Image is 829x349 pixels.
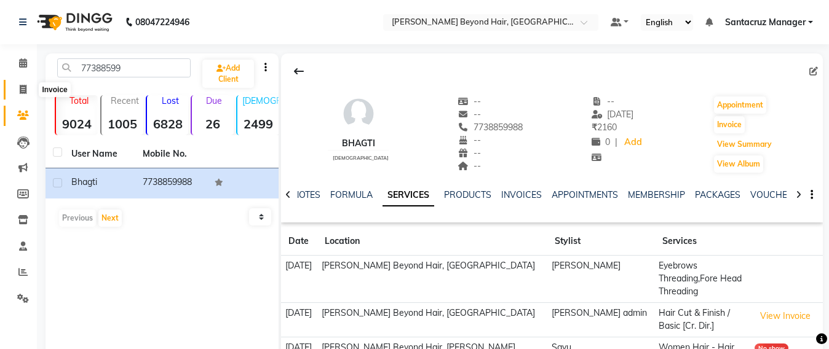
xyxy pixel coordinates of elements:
strong: 1005 [101,116,143,131]
strong: 9024 [56,116,98,131]
a: INVOICES [501,189,542,200]
button: View Summary [714,136,775,153]
span: -- [458,160,481,171]
a: FORMULA [330,189,373,200]
a: MEMBERSHIP [628,189,685,200]
strong: 26 [192,116,234,131]
a: PRODUCTS [444,189,491,200]
td: Hair Cut & Finish / Basic [Cr. Dir.] [655,302,751,337]
img: logo [31,5,116,39]
th: Date [281,227,317,256]
p: [DEMOGRAPHIC_DATA] [242,95,279,106]
strong: 6828 [147,116,189,131]
span: 0 [592,136,610,147]
a: PACKAGES [695,189,740,200]
img: avatar [340,95,377,132]
button: View Album [714,155,763,173]
div: Back to Client [286,60,312,83]
span: -- [458,109,481,120]
button: Next [98,210,122,227]
a: NOTES [293,189,320,200]
p: Total [61,95,98,106]
th: Mobile No. [135,140,207,168]
a: VOUCHERS [750,189,799,200]
span: 2160 [592,122,617,133]
span: ₹ [592,122,597,133]
span: [DATE] [592,109,634,120]
td: [PERSON_NAME] Beyond Hair, [GEOGRAPHIC_DATA] [317,256,547,303]
span: -- [458,96,481,107]
span: [DEMOGRAPHIC_DATA] [333,155,389,161]
a: SERVICES [383,184,434,206]
span: -- [458,147,481,159]
td: [PERSON_NAME] Beyond Hair, [GEOGRAPHIC_DATA] [317,302,547,337]
span: -- [592,96,615,107]
strong: 2499 [237,116,279,131]
a: APPOINTMENTS [552,189,618,200]
td: [PERSON_NAME] admin [547,302,654,337]
th: Location [317,227,547,256]
p: Lost [152,95,189,106]
td: Eyebrows Threading,Fore Head Threading [655,256,751,303]
td: [DATE] [281,302,317,337]
p: Recent [106,95,143,106]
span: 7738859988 [458,122,523,133]
p: Due [194,95,234,106]
th: Services [655,227,751,256]
td: 7738859988 [135,168,207,198]
div: Invoice [39,82,70,97]
a: Add [622,134,644,151]
th: User Name [64,140,135,168]
button: Appointment [714,96,766,114]
span: -- [458,135,481,146]
a: Add Client [202,60,254,88]
span: Bhagti [71,176,97,187]
span: | [615,136,617,149]
b: 08047224946 [135,5,189,39]
input: Search by Name/Mobile/Email/Code [57,58,191,77]
td: [DATE] [281,256,317,303]
button: View Invoice [755,307,816,326]
td: [PERSON_NAME] [547,256,654,303]
div: Bhagti [328,137,389,150]
button: Invoice [714,116,745,133]
span: Santacruz Manager [725,16,806,29]
th: Stylist [547,227,654,256]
